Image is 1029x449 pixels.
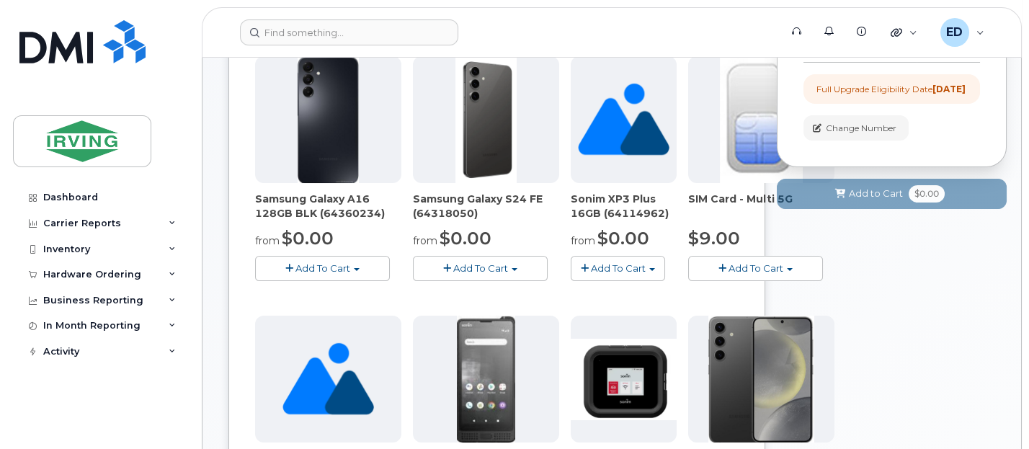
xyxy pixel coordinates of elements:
span: Add To Cart [729,262,783,274]
button: Add To Cart [571,256,665,281]
small: from [413,234,437,247]
span: ED [946,24,963,41]
div: SIM Card - Multi 5G [688,192,834,221]
span: Add to Cart [849,187,903,200]
div: Full Upgrade Eligibility Date [816,83,966,95]
div: Ela Doria [930,18,994,47]
button: Add To Cart [413,256,548,281]
button: Add To Cart [255,256,390,281]
div: Samsung Galaxy A16 128GB BLK (64360234) [255,192,401,221]
span: $0.00 [282,228,334,249]
span: $0.00 [909,185,945,203]
span: $0.00 [597,228,649,249]
small: from [255,234,280,247]
small: from [571,234,595,247]
span: Add To Cart [295,262,350,274]
button: Change Number [803,115,909,141]
img: 00D627D4-43E9-49B7-A367-2C99342E128C.jpg [720,56,802,183]
span: $9.00 [688,228,740,249]
div: Quicklinks [881,18,927,47]
img: s24.jpg [708,316,814,443]
div: Sonim XP3 Plus 16GB (64114962) [571,192,677,221]
button: Add to Cart $0.00 [777,179,1007,208]
img: A16_-_JDI.png [298,56,359,183]
button: Add To Cart [688,256,823,281]
img: s24_fe.png [455,56,517,183]
img: no_image_found-2caef05468ed5679b831cfe6fc140e25e0c280774317ffc20a367ab7fd17291e.png [578,56,669,183]
span: Change Number [826,122,896,135]
strong: [DATE] [932,84,966,94]
input: Find something... [240,19,458,45]
span: $0.00 [440,228,491,249]
img: no_image_found-2caef05468ed5679b831cfe6fc140e25e0c280774317ffc20a367ab7fd17291e.png [282,316,374,443]
span: Add To Cart [453,262,508,274]
div: Samsung Galaxy S24 FE (64318050) [413,192,559,221]
img: SONIM.png [571,339,677,420]
img: XP10.jpg [457,316,515,443]
span: Add To Cart [591,262,646,274]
